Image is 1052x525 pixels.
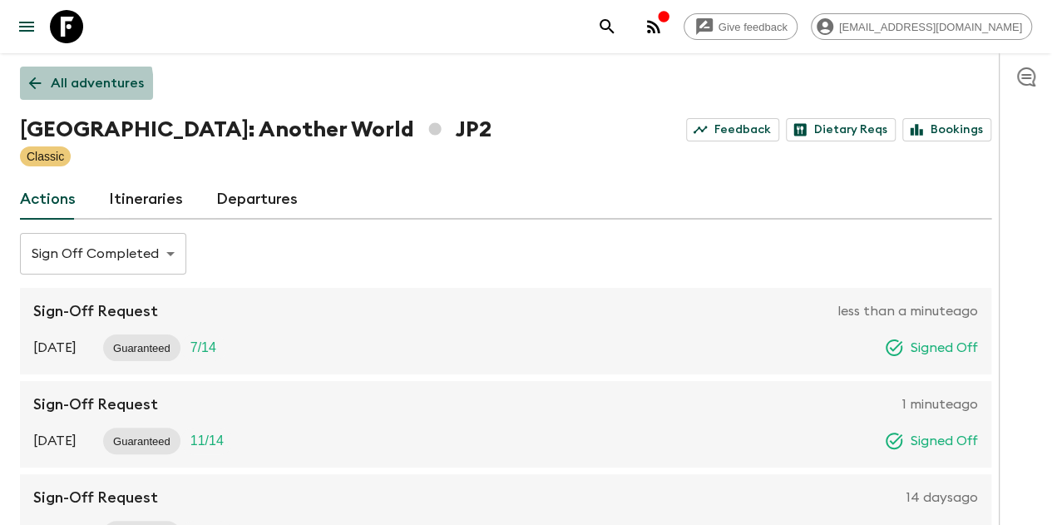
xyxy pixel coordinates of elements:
p: [DATE] [33,431,77,451]
p: 1 minute ago [902,394,978,414]
p: 7 / 14 [190,338,216,358]
button: search adventures [590,10,624,43]
span: Give feedback [709,21,797,33]
p: Signed Off [911,338,978,358]
p: 14 days ago [906,488,978,508]
span: [EMAIL_ADDRESS][DOMAIN_NAME] [830,21,1031,33]
p: [DATE] [33,338,77,358]
a: Itineraries [109,180,183,220]
p: less than a minute ago [837,301,978,321]
button: menu [10,10,43,43]
a: Departures [216,180,298,220]
p: Sign-Off Request [33,394,158,414]
span: Guaranteed [103,342,180,354]
a: Give feedback [684,13,798,40]
p: Classic [27,148,64,165]
a: Feedback [686,118,779,141]
p: Sign-Off Request [33,488,158,508]
a: All adventures [20,67,153,100]
p: 11 / 14 [190,431,224,451]
p: Signed Off [911,431,978,451]
p: Sign-Off Request [33,301,158,321]
a: Bookings [902,118,991,141]
span: Guaranteed [103,435,180,448]
a: Dietary Reqs [786,118,896,141]
a: Actions [20,180,76,220]
p: All adventures [51,73,144,93]
div: [EMAIL_ADDRESS][DOMAIN_NAME] [811,13,1032,40]
div: Sign Off Completed [20,230,186,277]
h1: [GEOGRAPHIC_DATA]: Another World JP2 [20,113,491,146]
div: Trip Fill [180,334,226,361]
div: Trip Fill [180,428,234,454]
